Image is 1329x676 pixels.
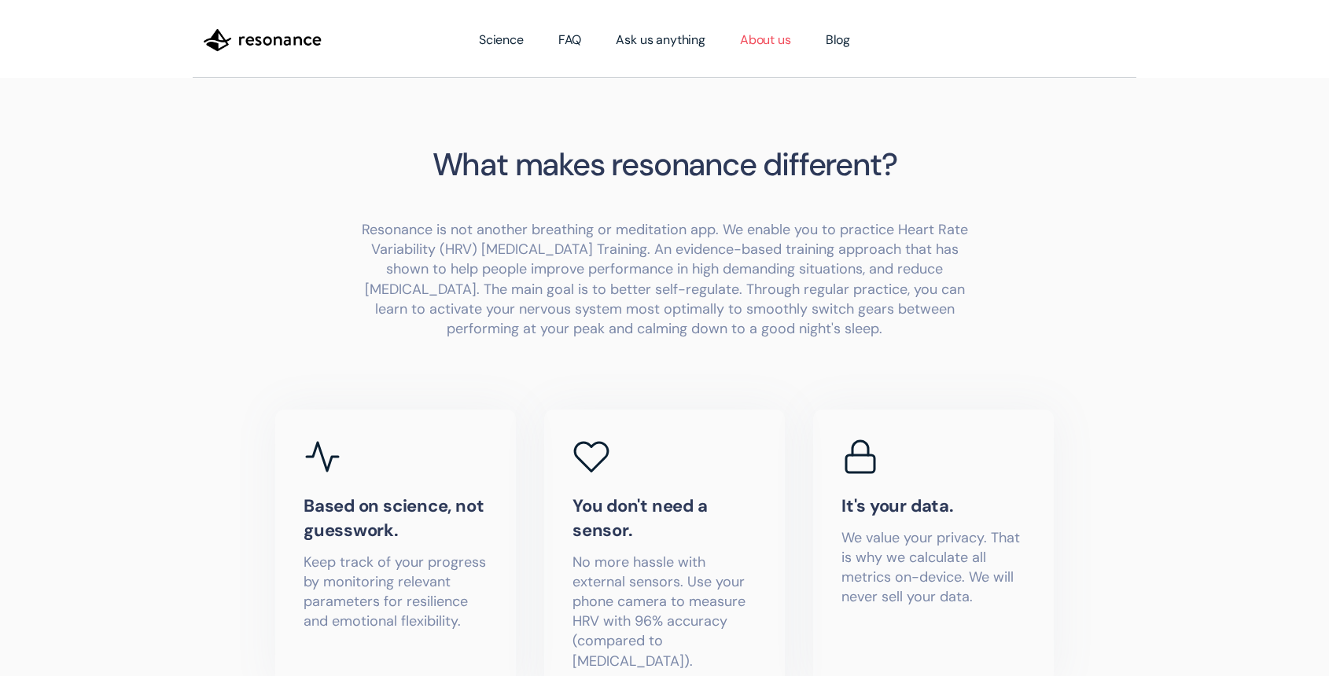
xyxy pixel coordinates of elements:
[572,553,757,671] p: No more hassle with external sensors. Use your phone camera to measure HRV with 96% accuracy (com...
[541,18,599,62] a: FAQ
[808,18,867,62] a: Blog
[841,528,1025,647] p: We value your privacy. That is why we calculate all metrics on-device. We will never sell your da...
[598,18,723,62] a: Ask us anything
[433,146,897,182] h2: What makes resonance different?
[572,494,757,543] p: You don't need a sensor.
[462,18,541,62] a: Science
[841,494,954,519] p: It's your data.
[304,494,488,543] p: Based on science, not guesswork.
[193,16,333,64] a: home
[304,553,488,652] p: Keep track of your progress by monitoring relevant parameters for resilience and emotional flexib...
[358,220,971,339] p: Resonance is not another breathing or meditation app. We enable you to practice Heart Rate Variab...
[723,18,808,62] a: About us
